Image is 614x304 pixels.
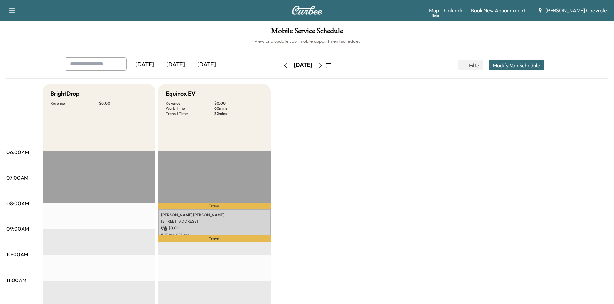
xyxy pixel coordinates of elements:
[160,57,191,72] div: [DATE]
[214,111,263,116] p: 32 mins
[161,219,268,224] p: [STREET_ADDRESS]
[50,89,80,98] h5: BrightDrop
[161,212,268,217] p: [PERSON_NAME] [PERSON_NAME]
[161,225,268,231] p: $ 0.00
[6,38,608,44] h6: View and update your mobile appointment schedule.
[6,199,29,207] p: 08:00AM
[99,101,148,106] p: $ 0.00
[6,174,28,181] p: 07:00AM
[191,57,222,72] div: [DATE]
[214,106,263,111] p: 60 mins
[161,232,268,237] p: 8:15 am - 9:15 am
[432,13,439,18] div: Beta
[458,60,483,70] button: Filter
[158,203,271,209] p: Travel
[166,89,196,98] h5: Equinox EV
[545,6,609,14] span: [PERSON_NAME] Chevrolet
[166,101,214,106] p: Revenue
[292,6,323,15] img: Curbee Logo
[6,276,26,284] p: 11:00AM
[129,57,160,72] div: [DATE]
[6,148,29,156] p: 06:00AM
[50,101,99,106] p: Revenue
[166,111,214,116] p: Transit Time
[158,235,271,242] p: Travel
[294,61,312,69] div: [DATE]
[444,6,466,14] a: Calendar
[469,61,481,69] span: Filter
[429,6,439,14] a: MapBeta
[471,6,525,14] a: Book New Appointment
[6,27,608,38] h1: Mobile Service Schedule
[214,101,263,106] p: $ 0.00
[6,225,29,233] p: 09:00AM
[6,251,28,258] p: 10:00AM
[166,106,214,111] p: Work Time
[489,60,544,70] button: Modify Van Schedule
